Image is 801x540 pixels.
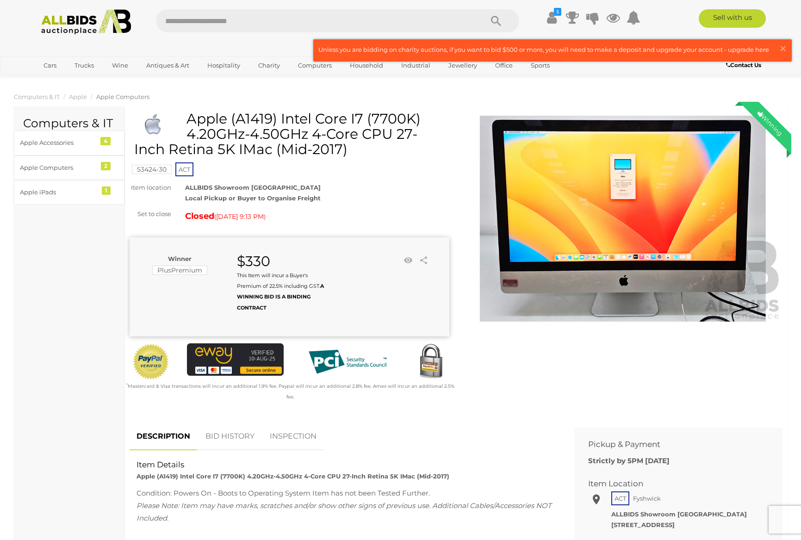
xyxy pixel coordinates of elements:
[20,162,96,173] div: Apple Computers
[123,182,178,193] div: Item location
[137,501,552,522] span: Please Note: Item may have marks, scratches and/or show other signs of previous use. Additional C...
[588,440,755,449] h2: Pickup & Payment
[185,184,321,191] strong: ALLBIDS Showroom [GEOGRAPHIC_DATA]
[137,487,553,499] div: Condition: Powers On - Boots to Operating System Item has not been Tested Further.
[588,479,755,488] h2: Item Location
[137,472,449,480] strong: Apple (A1419) Intel Core I7 (7700K) 4.20GHz-4.50GHz 4-Core CPU 27-Inch Retina 5K IMac (Mid-2017)
[237,253,270,270] strong: $330
[588,456,670,465] b: Strictly by 5PM [DATE]
[185,194,321,202] strong: Local Pickup or Buyer to Organise Freight
[611,510,747,518] strong: ALLBIDS Showroom [GEOGRAPHIC_DATA]
[554,8,561,16] i: $
[100,137,111,145] div: 4
[37,58,62,73] a: Cars
[545,9,559,26] a: $
[134,113,171,136] img: Apple (A1419) Intel Core I7 (7700K) 4.20GHz-4.50GHz 4-Core CPU 27-Inch Retina 5K IMac (Mid-2017)
[779,39,787,57] span: ×
[132,343,170,380] img: Official PayPal Seal
[102,186,111,195] div: 1
[473,9,519,32] button: Search
[134,111,447,157] h1: Apple (A1419) Intel Core I7 (7700K) 4.20GHz-4.50GHz 4-Core CPU 27-Inch Retina 5K IMac (Mid-2017)
[152,266,207,275] mark: PlusPremium
[14,93,60,100] a: Computers & IT
[699,9,766,28] a: Sell with us
[525,58,556,73] a: Sports
[611,521,675,528] strong: [STREET_ADDRESS]
[463,116,783,322] img: Apple (A1419) Intel Core I7 (7700K) 4.20GHz-4.50GHz 4-Core CPU 27-Inch Retina 5K IMac (Mid-2017)
[263,423,323,450] a: INSPECTION
[126,383,454,400] small: Mastercard & Visa transactions will incur an additional 1.9% fee. Paypal will incur an additional...
[20,187,96,198] div: Apple iPads
[137,460,553,469] h2: Item Details
[168,255,192,262] b: Winner
[132,166,172,173] a: 53424-30
[132,165,172,174] mark: 53424-30
[442,58,483,73] a: Jewellery
[611,491,629,505] span: ACT
[199,423,261,450] a: BID HISTORY
[20,137,96,148] div: Apple Accessories
[68,58,100,73] a: Trucks
[216,212,264,221] span: [DATE] 9:13 PM
[37,73,115,88] a: [GEOGRAPHIC_DATA]
[252,58,286,73] a: Charity
[123,209,178,219] div: Set to close
[201,58,246,73] a: Hospitality
[23,117,115,130] h2: Computers & IT
[187,343,284,376] img: eWAY Payment Gateway
[412,343,449,380] img: Secured by Rapid SSL
[140,58,195,73] a: Antiques & Art
[214,213,266,220] span: ( )
[395,58,436,73] a: Industrial
[96,93,149,100] a: Apple Computers
[106,58,134,73] a: Wine
[69,93,87,100] a: Apple
[726,62,761,68] b: Contact Us
[489,58,519,73] a: Office
[101,162,111,170] div: 2
[175,162,193,176] span: ACT
[36,9,137,35] img: Allbids.com.au
[292,58,338,73] a: Computers
[631,492,663,504] span: Fyshwick
[14,130,124,155] a: Apple Accessories 4
[237,272,324,311] small: This Item will incur a Buyer's Premium of 22.5% including GST.
[344,58,389,73] a: Household
[185,211,214,221] strong: Closed
[130,423,197,450] a: DESCRIPTION
[14,155,124,180] a: Apple Computers 2
[401,254,415,267] li: Watch this item
[237,283,324,311] b: A WINNING BID IS A BINDING CONTRACT
[301,343,394,380] img: PCI DSS compliant
[749,102,791,144] div: Winning
[14,180,124,205] a: Apple iPads 1
[726,60,764,70] a: Contact Us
